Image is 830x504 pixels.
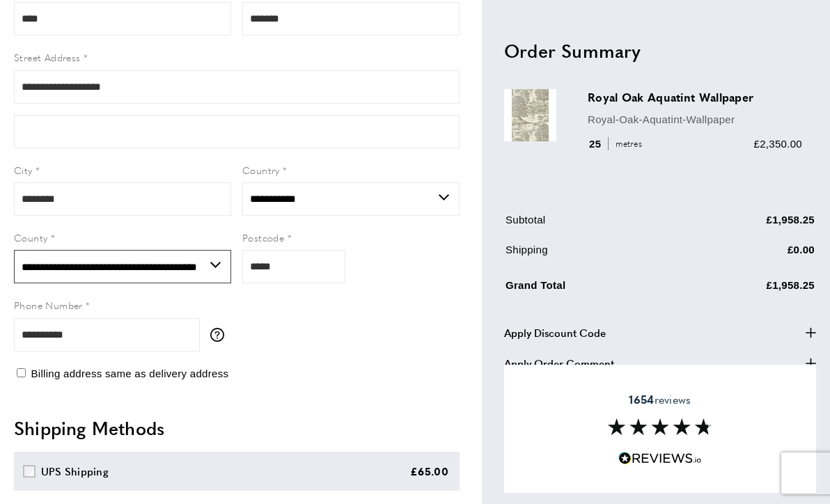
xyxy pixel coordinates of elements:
img: Royal Oak Aquatint Wallpaper [504,89,556,141]
div: 25 [588,135,647,152]
div: £65.00 [410,463,448,480]
td: Shipping [506,241,676,268]
h2: Shipping Methods [14,416,460,441]
span: Postcode [242,230,284,244]
td: £1,958.25 [678,274,815,304]
strong: 1654 [629,391,654,407]
img: Reviews section [608,418,712,435]
span: County [14,230,47,244]
input: Billing address same as delivery address [17,368,26,377]
span: reviews [629,393,691,407]
span: Apply Order Comment [504,354,614,371]
span: Phone Number [14,298,83,312]
td: £0.00 [678,241,815,268]
h3: Royal Oak Aquatint Wallpaper [588,89,802,105]
p: Royal-Oak-Aquatint-Wallpaper [588,111,802,127]
span: Street Address [14,50,81,64]
span: City [14,163,33,177]
span: £2,350.00 [754,137,802,149]
div: UPS Shipping [41,463,109,480]
span: Billing address same as delivery address [31,368,228,379]
span: Apply Discount Code [504,324,606,340]
span: metres [608,137,645,150]
td: Grand Total [506,274,676,304]
button: More information [210,328,231,342]
h2: Order Summary [504,38,816,63]
span: Country [242,163,280,177]
td: £1,958.25 [678,211,815,238]
img: Reviews.io 5 stars [618,452,702,465]
td: Subtotal [506,211,676,238]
